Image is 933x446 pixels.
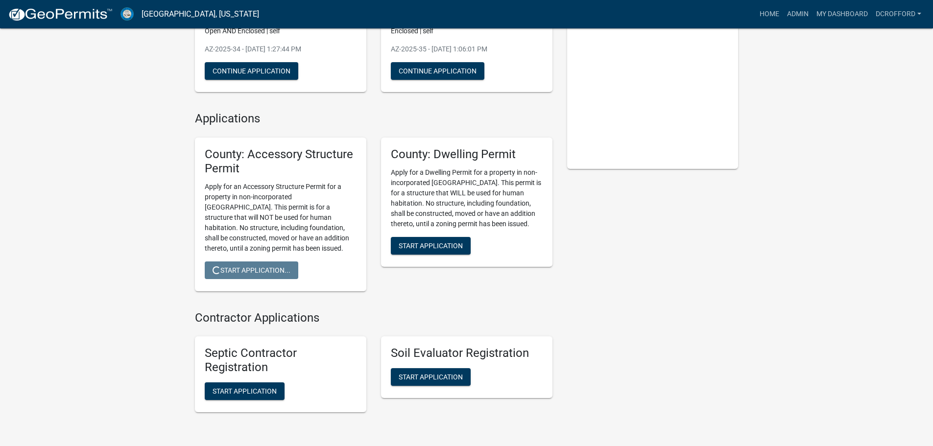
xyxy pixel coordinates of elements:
[783,5,813,23] a: Admin
[391,147,543,162] h5: County: Dwelling Permit
[205,44,357,54] p: AZ-2025-34 - [DATE] 1:27:44 PM
[120,7,134,21] img: Custer County, Colorado
[205,261,298,279] button: Start Application...
[213,266,290,274] span: Start Application...
[399,373,463,381] span: Start Application
[205,147,357,176] h5: County: Accessory Structure Permit
[391,368,471,386] button: Start Application
[391,237,471,255] button: Start Application
[391,62,484,80] button: Continue Application
[391,346,543,360] h5: Soil Evaluator Registration
[399,241,463,249] span: Start Application
[205,182,357,254] p: Apply for an Accessory Structure Permit for a property in non-incorporated [GEOGRAPHIC_DATA]. Thi...
[142,6,259,23] a: [GEOGRAPHIC_DATA], [US_STATE]
[813,5,872,23] a: My Dashboard
[205,382,285,400] button: Start Application
[391,44,543,54] p: AZ-2025-35 - [DATE] 1:06:01 PM
[195,311,552,325] h4: Contractor Applications
[213,387,277,395] span: Start Application
[205,62,298,80] button: Continue Application
[391,167,543,229] p: Apply for a Dwelling Permit for a property in non-incorporated [GEOGRAPHIC_DATA]. This permit is ...
[195,112,552,299] wm-workflow-list-section: Applications
[872,5,925,23] a: dcrofford
[195,112,552,126] h4: Applications
[756,5,783,23] a: Home
[195,311,552,420] wm-workflow-list-section: Contractor Applications
[205,346,357,375] h5: Septic Contractor Registration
